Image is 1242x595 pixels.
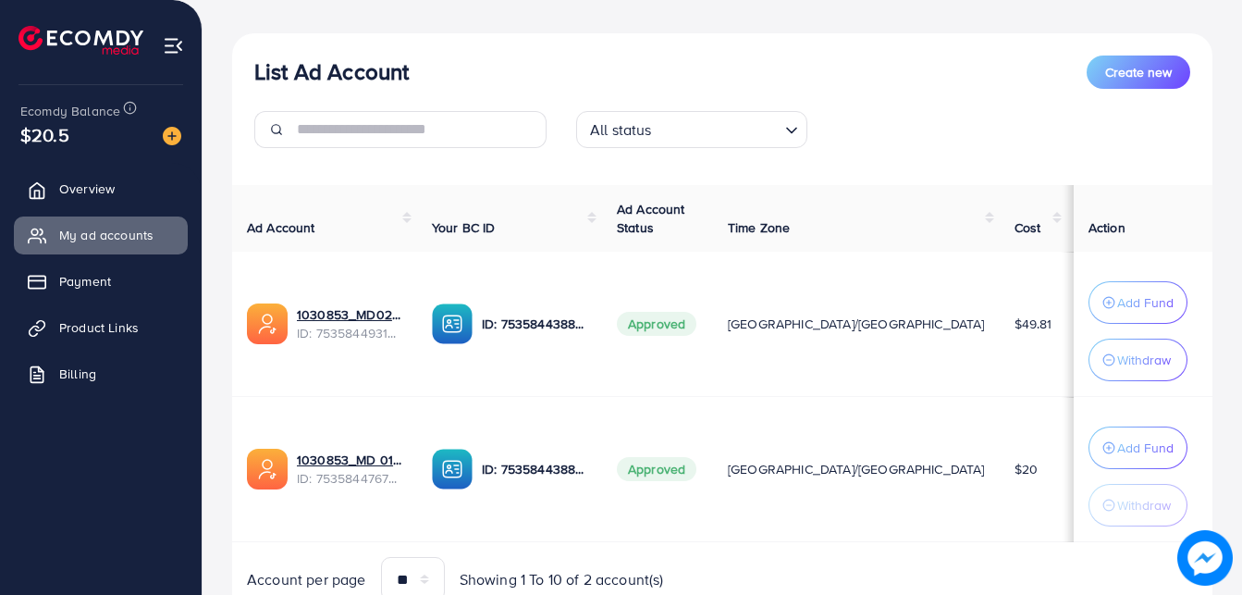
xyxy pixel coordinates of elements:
[163,35,184,56] img: menu
[460,569,664,590] span: Showing 1 To 10 of 2 account(s)
[1177,530,1233,586] img: image
[20,121,69,148] span: $20.5
[59,318,139,337] span: Product Links
[297,305,402,343] div: <span class='underline'>1030853_MD02_1754575646032</span></br>7535844931919904769
[59,272,111,291] span: Payment
[18,26,143,55] img: logo
[297,451,402,489] div: <span class='underline'>1030853_MD 01_1754575610392</span></br>7535844767755288593
[728,315,985,333] span: [GEOGRAPHIC_DATA]/[GEOGRAPHIC_DATA]
[254,58,409,85] h3: List Ad Account
[1088,427,1187,469] button: Add Fund
[482,458,587,480] p: ID: 7535844388979851265
[14,355,188,392] a: Billing
[1117,494,1171,516] p: Withdraw
[59,226,154,244] span: My ad accounts
[617,457,696,481] span: Approved
[247,304,288,344] img: ic-ads-acc.e4c84228.svg
[297,451,402,469] a: 1030853_MD 01_1754575610392
[297,324,402,342] span: ID: 7535844931919904769
[1015,315,1052,333] span: $49.81
[247,449,288,490] img: ic-ads-acc.e4c84228.svg
[297,469,402,488] span: ID: 7535844767755288593
[14,263,188,300] a: Payment
[728,218,790,237] span: Time Zone
[432,218,496,237] span: Your BC ID
[1087,56,1190,89] button: Create new
[728,460,985,478] span: [GEOGRAPHIC_DATA]/[GEOGRAPHIC_DATA]
[658,113,778,143] input: Search for option
[1015,460,1038,478] span: $20
[576,111,807,148] div: Search for option
[14,309,188,346] a: Product Links
[1015,218,1041,237] span: Cost
[586,117,656,143] span: All status
[1088,339,1187,381] button: Withdraw
[14,170,188,207] a: Overview
[482,313,587,335] p: ID: 7535844388979851265
[617,200,685,237] span: Ad Account Status
[59,180,115,198] span: Overview
[20,102,120,120] span: Ecomdy Balance
[59,365,96,383] span: Billing
[617,312,696,336] span: Approved
[1088,218,1125,237] span: Action
[1117,437,1174,459] p: Add Fund
[247,569,366,590] span: Account per page
[1117,291,1174,314] p: Add Fund
[297,305,402,324] a: 1030853_MD02_1754575646032
[432,304,473,344] img: ic-ba-acc.ded83a64.svg
[1088,484,1187,527] button: Withdraw
[163,127,181,145] img: image
[1088,281,1187,324] button: Add Fund
[432,449,473,490] img: ic-ba-acc.ded83a64.svg
[247,218,315,237] span: Ad Account
[1117,349,1171,371] p: Withdraw
[1105,63,1172,81] span: Create new
[14,217,188,254] a: My ad accounts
